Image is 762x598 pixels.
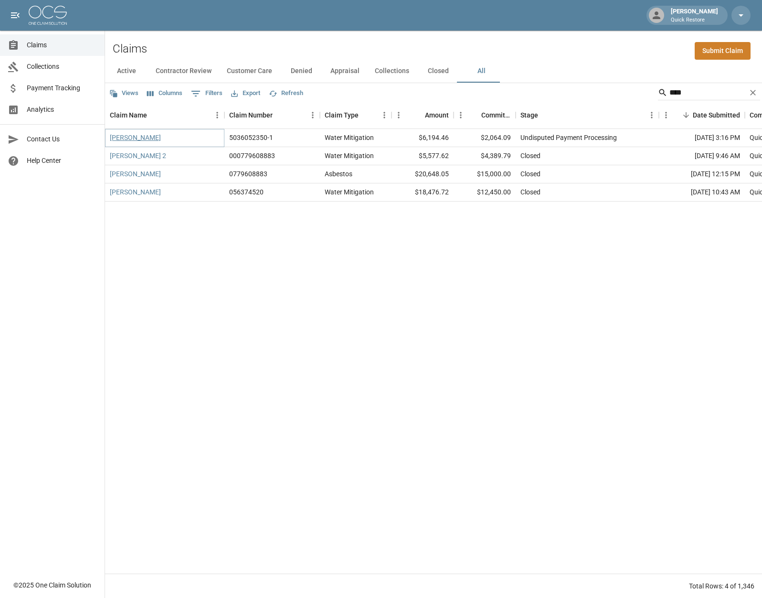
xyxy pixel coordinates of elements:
[266,86,306,101] button: Refresh
[667,7,722,24] div: [PERSON_NAME]
[412,108,425,122] button: Sort
[689,581,754,591] div: Total Rows: 4 of 1,346
[27,134,97,144] span: Contact Us
[454,165,516,183] div: $15,000.00
[392,147,454,165] div: $5,577.62
[392,183,454,202] div: $18,476.72
[105,102,224,128] div: Claim Name
[460,60,503,83] button: All
[229,151,275,160] div: 000779608883
[306,108,320,122] button: Menu
[27,62,97,72] span: Collections
[454,108,468,122] button: Menu
[229,187,264,197] div: 056374520
[107,86,141,101] button: Views
[520,133,617,142] div: Undisputed Payment Processing
[325,187,374,197] div: Water Mitigation
[323,60,367,83] button: Appraisal
[13,580,91,590] div: © 2025 One Claim Solution
[219,60,280,83] button: Customer Care
[27,40,97,50] span: Claims
[110,187,161,197] a: [PERSON_NAME]
[29,6,67,25] img: ocs-logo-white-transparent.png
[659,147,745,165] div: [DATE] 9:46 AM
[746,85,760,100] button: Clear
[454,183,516,202] div: $12,450.00
[189,86,225,101] button: Show filters
[520,187,540,197] div: Closed
[693,102,740,128] div: Date Submitted
[359,108,372,122] button: Sort
[679,108,693,122] button: Sort
[320,102,392,128] div: Claim Type
[659,102,745,128] div: Date Submitted
[538,108,551,122] button: Sort
[210,108,224,122] button: Menu
[520,151,540,160] div: Closed
[113,42,147,56] h2: Claims
[468,108,481,122] button: Sort
[224,102,320,128] div: Claim Number
[417,60,460,83] button: Closed
[377,108,392,122] button: Menu
[280,60,323,83] button: Denied
[392,102,454,128] div: Amount
[148,60,219,83] button: Contractor Review
[520,102,538,128] div: Stage
[367,60,417,83] button: Collections
[659,183,745,202] div: [DATE] 10:43 AM
[454,129,516,147] div: $2,064.09
[229,169,267,179] div: 0779608883
[110,133,161,142] a: [PERSON_NAME]
[695,42,751,60] a: Submit Claim
[147,108,160,122] button: Sort
[392,165,454,183] div: $20,648.05
[659,165,745,183] div: [DATE] 12:15 PM
[425,102,449,128] div: Amount
[325,169,352,179] div: Asbestos
[671,16,718,24] p: Quick Restore
[110,169,161,179] a: [PERSON_NAME]
[27,83,97,93] span: Payment Tracking
[229,133,273,142] div: 5036052350-1
[105,60,762,83] div: dynamic tabs
[454,147,516,165] div: $4,389.79
[481,102,511,128] div: Committed Amount
[658,85,760,102] div: Search
[27,105,97,115] span: Analytics
[273,108,286,122] button: Sort
[110,102,147,128] div: Claim Name
[659,108,673,122] button: Menu
[325,133,374,142] div: Water Mitigation
[659,129,745,147] div: [DATE] 3:16 PM
[520,169,540,179] div: Closed
[229,102,273,128] div: Claim Number
[516,102,659,128] div: Stage
[325,102,359,128] div: Claim Type
[325,151,374,160] div: Water Mitigation
[27,156,97,166] span: Help Center
[105,60,148,83] button: Active
[145,86,185,101] button: Select columns
[454,102,516,128] div: Committed Amount
[392,108,406,122] button: Menu
[645,108,659,122] button: Menu
[110,151,166,160] a: [PERSON_NAME] 2
[392,129,454,147] div: $6,194.46
[6,6,25,25] button: open drawer
[229,86,263,101] button: Export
